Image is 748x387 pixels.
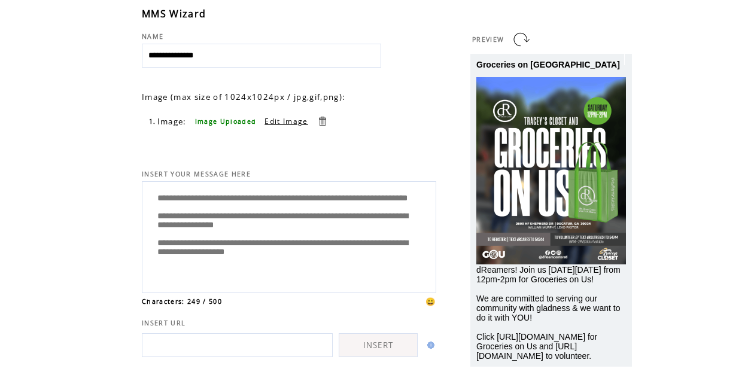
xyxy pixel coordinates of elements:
span: dReamers! Join us [DATE][DATE] from 12pm-2pm for Groceries on Us! We are committed to serving our... [476,265,621,361]
span: Image Uploaded [195,117,257,126]
span: MMS Wizard [142,7,206,20]
a: INSERT [339,333,418,357]
a: Edit Image [264,116,308,126]
span: NAME [142,32,163,41]
a: Delete this item [317,115,328,127]
span: Image (max size of 1024x1024px / jpg,gif,png): [142,92,345,102]
span: 1. [149,117,156,126]
span: Characters: 249 / 500 [142,297,222,306]
span: INSERT YOUR MESSAGE HERE [142,170,251,178]
img: help.gif [424,342,434,349]
span: INSERT URL [142,319,186,327]
span: Image: [157,116,187,127]
span: 😀 [425,296,436,307]
span: PREVIEW [472,35,504,44]
span: Groceries on [GEOGRAPHIC_DATA] [476,60,620,69]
